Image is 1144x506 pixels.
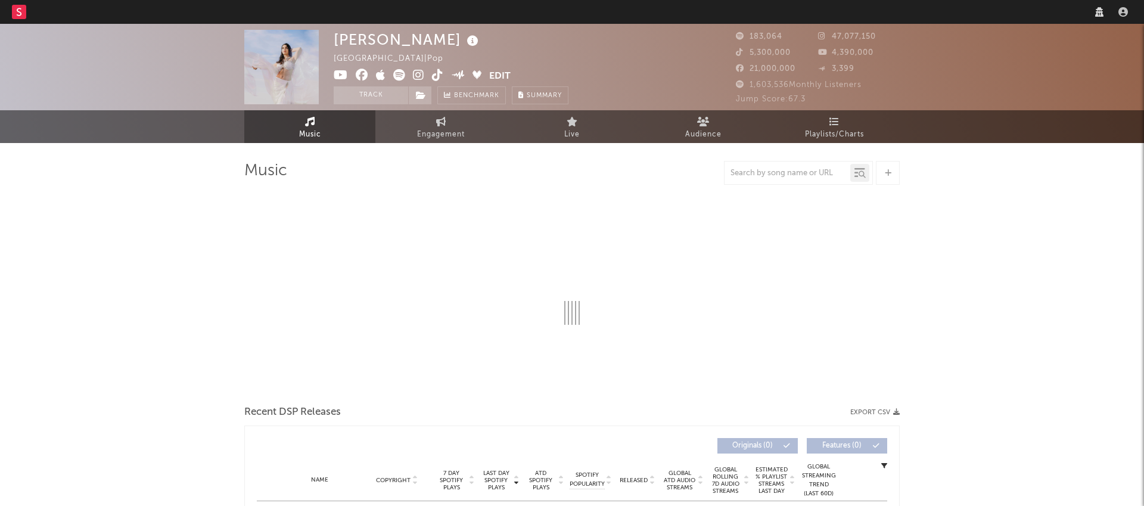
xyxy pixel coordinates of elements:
[334,52,457,66] div: [GEOGRAPHIC_DATA] | Pop
[717,438,798,454] button: Originals(0)
[769,110,900,143] a: Playlists/Charts
[436,470,467,491] span: 7 Day Spotify Plays
[525,470,557,491] span: ATD Spotify Plays
[736,33,782,41] span: 183,064
[375,110,506,143] a: Engagement
[815,442,869,449] span: Features ( 0 )
[818,49,873,57] span: 4,390,000
[685,128,722,142] span: Audience
[334,30,481,49] div: [PERSON_NAME]
[725,442,780,449] span: Originals ( 0 )
[512,86,568,104] button: Summary
[805,128,864,142] span: Playlists/Charts
[638,110,769,143] a: Audience
[850,409,900,416] button: Export CSV
[807,438,887,454] button: Features(0)
[564,128,580,142] span: Live
[620,477,648,484] span: Released
[376,477,411,484] span: Copyright
[801,462,837,498] div: Global Streaming Trend (Last 60D)
[570,471,605,489] span: Spotify Popularity
[244,405,341,420] span: Recent DSP Releases
[725,169,850,178] input: Search by song name or URL
[281,476,359,485] div: Name
[736,81,862,89] span: 1,603,536 Monthly Listeners
[244,110,375,143] a: Music
[818,33,876,41] span: 47,077,150
[736,65,795,73] span: 21,000,000
[755,466,788,495] span: Estimated % Playlist Streams Last Day
[334,86,408,104] button: Track
[437,86,506,104] a: Benchmark
[454,89,499,103] span: Benchmark
[506,110,638,143] a: Live
[299,128,321,142] span: Music
[417,128,465,142] span: Engagement
[709,466,742,495] span: Global Rolling 7D Audio Streams
[527,92,562,99] span: Summary
[480,470,512,491] span: Last Day Spotify Plays
[818,65,854,73] span: 3,399
[736,95,806,103] span: Jump Score: 67.3
[663,470,696,491] span: Global ATD Audio Streams
[736,49,791,57] span: 5,300,000
[489,69,511,84] button: Edit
